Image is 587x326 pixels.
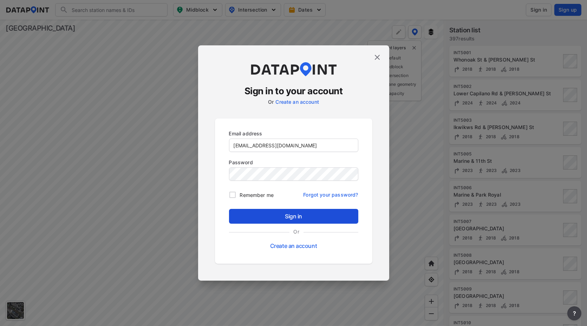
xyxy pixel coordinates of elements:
span: Sign in [235,212,353,220]
button: more [567,306,581,320]
label: Or [268,99,274,105]
span: Remember me [240,191,274,199]
a: Create an account [270,242,317,249]
img: close.efbf2170.svg [373,53,381,62]
button: Sign in [229,209,358,224]
input: you@example.com [229,139,358,152]
p: Email address [229,130,358,137]
label: Or [289,228,304,235]
p: Password [229,159,358,166]
h3: Sign in to your account [215,85,372,97]
span: ? [572,309,577,318]
a: Create an account [275,99,319,105]
img: dataPointLogo.9353c09d.svg [250,62,338,76]
a: Forgot your password? [303,187,358,198]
